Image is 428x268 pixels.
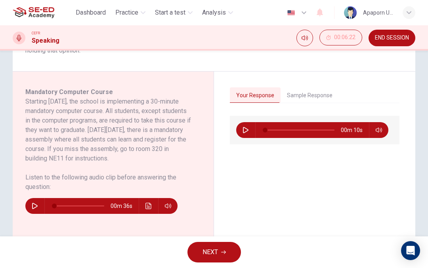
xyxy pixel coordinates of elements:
[319,30,362,45] button: 00:06:22
[112,6,149,20] button: Practice
[25,97,191,163] h6: Starting [DATE], the school is implementing a 30-minute mandatory computer course. All students, ...
[203,247,218,258] span: NEXT
[281,87,339,104] button: Sample Response
[142,198,155,214] button: Click to see the audio transcription
[319,30,362,46] div: Hide
[25,173,191,192] h6: Listen to the following audio clip before answering the question :
[202,8,226,17] span: Analysis
[230,87,281,104] button: Your Response
[199,6,236,20] button: Analysis
[341,122,369,138] span: 00m 10s
[375,35,409,41] span: END SESSION
[187,242,241,262] button: NEXT
[111,198,139,214] span: 00m 36s
[369,30,415,46] button: END SESSION
[76,8,106,17] span: Dashboard
[334,34,355,41] span: 00:06:22
[25,88,113,96] span: Mandatory Computer Course
[401,241,420,260] div: Open Intercom Messenger
[152,6,196,20] button: Start a test
[13,5,54,21] img: SE-ED Academy logo
[13,5,73,21] a: SE-ED Academy logo
[230,87,399,104] div: basic tabs example
[32,30,40,36] span: CEFR
[344,6,357,19] img: Profile picture
[115,8,138,17] span: Practice
[286,10,296,16] img: en
[363,8,393,17] div: Apaporn U-khumpan
[155,8,185,17] span: Start a test
[32,36,59,45] h1: Speaking
[73,6,109,20] button: Dashboard
[296,30,313,46] div: Mute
